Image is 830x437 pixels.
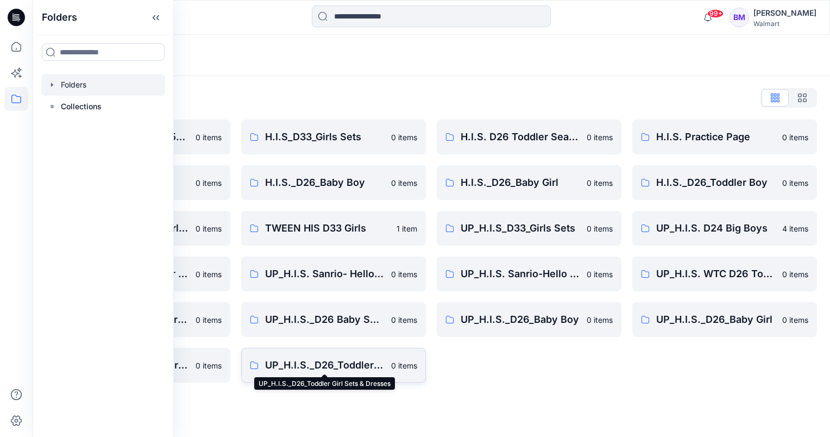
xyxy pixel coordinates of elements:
[265,358,385,373] p: UP_H.I.S._D26_Toddler Girl Sets & Dresses
[397,223,417,234] p: 1 item
[587,314,613,326] p: 0 items
[782,269,808,280] p: 0 items
[437,120,621,154] a: H.I.S. D26 Toddler Seasonal0 items
[437,165,621,200] a: H.I.S._D26_Baby Girl0 items
[632,257,817,291] a: UP_H.I.S. WTC D26 Toddler Seasonal0 items
[782,314,808,326] p: 0 items
[730,8,749,27] div: BM
[656,129,776,145] p: H.I.S. Practice Page
[265,175,385,190] p: H.I.S._D26_Baby Boy
[61,100,102,113] p: Collections
[632,165,817,200] a: H.I.S._D26_Toddler Boy0 items
[196,132,222,143] p: 0 items
[196,177,222,189] p: 0 items
[391,269,417,280] p: 0 items
[391,314,417,326] p: 0 items
[461,266,580,282] p: UP_H.I.S. Sanrio-Hello Kitty D26 Toddler Girls
[782,132,808,143] p: 0 items
[196,314,222,326] p: 0 items
[265,312,385,327] p: UP_H.I.S._D26 Baby Seasonal
[461,175,580,190] p: H.I.S._D26_Baby Girl
[632,211,817,246] a: UP_H.I.S. D24 Big Boys4 items
[461,129,580,145] p: H.I.S. D26 Toddler Seasonal
[632,120,817,154] a: H.I.S. Practice Page0 items
[587,269,613,280] p: 0 items
[587,132,613,143] p: 0 items
[391,360,417,371] p: 0 items
[461,312,580,327] p: UP_H.I.S._D26_Baby Boy
[707,9,724,18] span: 99+
[241,302,426,337] a: UP_H.I.S._D26 Baby Seasonal0 items
[782,177,808,189] p: 0 items
[437,302,621,337] a: UP_H.I.S._D26_Baby Boy0 items
[265,221,390,236] p: TWEEN HIS D33 Girls
[241,120,426,154] a: H.I.S_D33_Girls Sets0 items
[461,221,580,236] p: UP_H.I.S_D33_Girls Sets
[656,312,776,327] p: UP_H.I.S._D26_Baby Girl
[196,269,222,280] p: 0 items
[196,223,222,234] p: 0 items
[437,257,621,291] a: UP_H.I.S. Sanrio-Hello Kitty D26 Toddler Girls0 items
[656,221,776,236] p: UP_H.I.S. D24 Big Boys
[753,20,816,28] div: Walmart
[437,211,621,246] a: UP_H.I.S_D33_Girls Sets0 items
[241,348,426,383] a: UP_H.I.S._D26_Toddler Girl Sets & Dresses0 items
[587,223,613,234] p: 0 items
[782,223,808,234] p: 4 items
[241,211,426,246] a: TWEEN HIS D33 Girls1 item
[196,360,222,371] p: 0 items
[241,165,426,200] a: H.I.S._D26_Baby Boy0 items
[265,266,385,282] p: UP_H.I.S. Sanrio- Hello Kitty D33 Girls
[391,177,417,189] p: 0 items
[656,266,776,282] p: UP_H.I.S. WTC D26 Toddler Seasonal
[632,302,817,337] a: UP_H.I.S._D26_Baby Girl0 items
[241,257,426,291] a: UP_H.I.S. Sanrio- Hello Kitty D33 Girls0 items
[656,175,776,190] p: H.I.S._D26_Toddler Boy
[753,7,816,20] div: [PERSON_NAME]
[391,132,417,143] p: 0 items
[587,177,613,189] p: 0 items
[265,129,385,145] p: H.I.S_D33_Girls Sets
